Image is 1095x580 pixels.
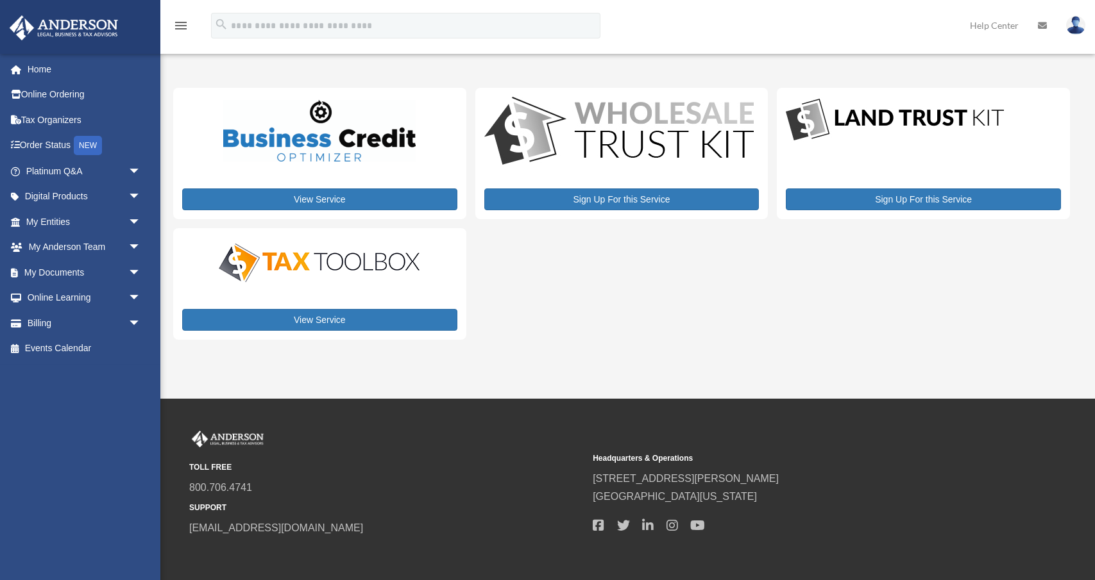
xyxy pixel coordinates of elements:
[9,235,160,260] a: My Anderson Teamarrow_drop_down
[1066,16,1085,35] img: User Pic
[189,501,584,515] small: SUPPORT
[484,188,760,210] a: Sign Up For this Service
[128,209,154,235] span: arrow_drop_down
[9,209,160,235] a: My Entitiesarrow_drop_down
[214,17,228,31] i: search
[593,491,757,502] a: [GEOGRAPHIC_DATA][US_STATE]
[189,461,584,474] small: TOLL FREE
[786,97,1004,144] img: LandTrust_lgo-1.jpg
[189,482,252,493] a: 800.706.4741
[9,107,160,133] a: Tax Organizers
[189,431,266,447] img: Anderson Advisors Platinum Portal
[189,522,363,533] a: [EMAIL_ADDRESS][DOMAIN_NAME]
[9,184,154,210] a: Digital Productsarrow_drop_down
[484,97,754,168] img: WS-Trust-Kit-lgo-1.jpg
[182,309,457,331] a: View Service
[9,285,160,311] a: Online Learningarrow_drop_down
[9,260,160,285] a: My Documentsarrow_drop_down
[128,158,154,185] span: arrow_drop_down
[128,260,154,286] span: arrow_drop_down
[128,310,154,336] span: arrow_drop_down
[9,310,160,336] a: Billingarrow_drop_down
[9,82,160,108] a: Online Ordering
[593,473,779,484] a: [STREET_ADDRESS][PERSON_NAME]
[173,18,189,33] i: menu
[128,235,154,261] span: arrow_drop_down
[173,22,189,33] a: menu
[9,56,160,82] a: Home
[9,336,160,361] a: Events Calendar
[128,285,154,311] span: arrow_drop_down
[182,188,457,210] a: View Service
[9,133,160,159] a: Order StatusNEW
[786,188,1061,210] a: Sign Up For this Service
[128,184,154,210] span: arrow_drop_down
[74,136,102,155] div: NEW
[593,452,987,465] small: Headquarters & Operations
[6,15,122,40] img: Anderson Advisors Platinum Portal
[9,158,160,184] a: Platinum Q&Aarrow_drop_down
